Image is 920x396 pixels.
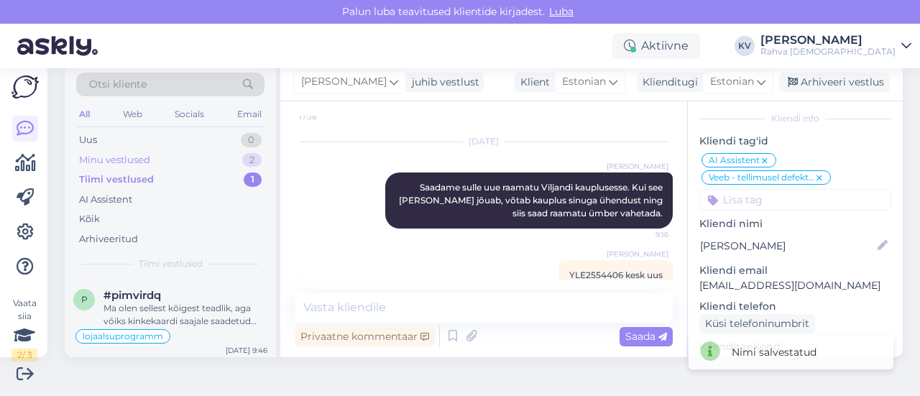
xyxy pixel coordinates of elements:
[406,75,479,90] div: juhib vestlust
[699,216,891,231] p: Kliendi nimi
[699,189,891,211] input: Lisa tag
[699,314,815,333] div: Küsi telefoninumbrit
[569,270,663,280] span: YLE2554406 kesk uus
[11,349,37,362] div: 2 / 3
[81,294,88,305] span: p
[79,212,100,226] div: Kõik
[83,332,163,341] span: lojaalsuprogramm
[735,36,755,56] div: KV
[760,34,911,57] a: [PERSON_NAME]Rahva [DEMOGRAPHIC_DATA]
[615,229,668,240] span: 9:16
[295,135,673,148] div: [DATE]
[234,105,264,124] div: Email
[11,297,37,362] div: Vaata siia
[226,345,267,356] div: [DATE] 9:46
[709,156,760,165] span: AI Assistent
[699,299,891,314] p: Kliendi telefon
[779,73,890,92] div: Arhiveeri vestlus
[612,33,700,59] div: Aktiivne
[545,5,578,18] span: Luba
[709,173,814,182] span: Veeb - tellimusel defektne toode
[625,330,667,343] span: Saada
[607,161,668,172] span: [PERSON_NAME]
[241,133,262,147] div: 0
[699,278,891,293] p: [EMAIL_ADDRESS][DOMAIN_NAME]
[699,112,891,125] div: Kliendi info
[79,153,150,167] div: Minu vestlused
[710,74,754,90] span: Estonian
[79,232,138,247] div: Arhiveeritud
[103,302,267,328] div: Ma olen sellest kõigest teadlik, aga võiks kinkekaardi saajale saadetud kaaskirja tekstis ära par...
[562,74,606,90] span: Estonian
[301,74,387,90] span: [PERSON_NAME]
[120,105,145,124] div: Web
[699,134,891,149] p: Kliendi tag'id
[89,77,147,92] span: Otsi kliente
[242,153,262,167] div: 2
[607,249,668,259] span: [PERSON_NAME]
[760,34,896,46] div: [PERSON_NAME]
[79,193,132,207] div: AI Assistent
[760,46,896,57] div: Rahva [DEMOGRAPHIC_DATA]
[732,345,816,360] div: Nimi salvestatud
[139,257,203,270] span: Tiimi vestlused
[515,75,550,90] div: Klient
[244,172,262,187] div: 1
[699,263,891,278] p: Kliendi email
[700,238,875,254] input: Lisa nimi
[399,182,665,218] span: Saadame sulle uue raamatu Viljandi kauplusesse. Kui see [PERSON_NAME] jõuab, võtab kauplus sinuga...
[299,111,353,122] span: 17:38
[79,172,154,187] div: Tiimi vestlused
[295,327,435,346] div: Privaatne kommentaar
[103,289,161,302] span: #pimvirdq
[79,133,97,147] div: Uus
[76,105,93,124] div: All
[11,75,39,98] img: Askly Logo
[637,75,698,90] div: Klienditugi
[172,105,207,124] div: Socials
